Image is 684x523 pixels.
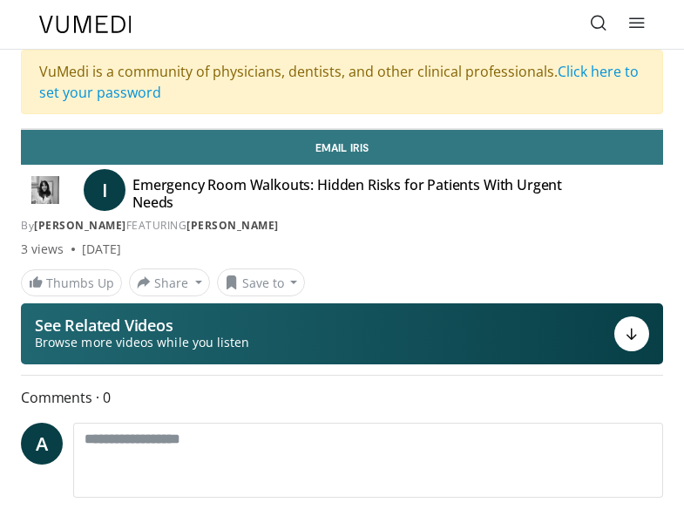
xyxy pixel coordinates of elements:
[34,218,126,233] a: [PERSON_NAME]
[21,176,70,204] img: Dr. Iris Gorfinkel
[21,241,64,258] span: 3 views
[21,218,663,234] div: By FEATURING
[129,268,210,296] button: Share
[21,130,663,165] a: Email Iris
[132,176,588,211] h4: Emergency Room Walkouts: Hidden Risks for Patients With Urgent Needs
[21,50,663,114] div: VuMedi is a community of physicians, dentists, and other clinical professionals.
[35,316,249,334] p: See Related Videos
[21,269,122,296] a: Thumbs Up
[217,268,306,296] button: Save to
[21,423,63,465] a: A
[35,334,249,351] span: Browse more videos while you listen
[21,386,663,409] span: Comments 0
[21,303,663,364] button: See Related Videos Browse more videos while you listen
[186,218,279,233] a: [PERSON_NAME]
[84,169,125,211] a: I
[82,241,121,258] div: [DATE]
[39,16,132,33] img: VuMedi Logo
